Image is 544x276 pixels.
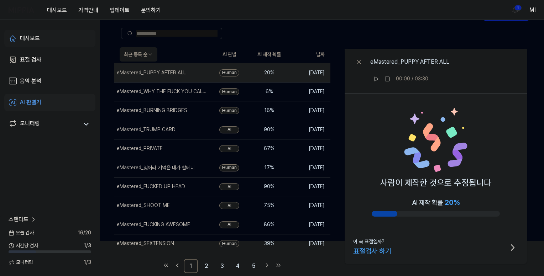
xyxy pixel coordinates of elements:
[9,215,37,224] a: 스탠다드
[41,3,73,17] button: 대시보드
[370,58,449,66] div: eMastered_PUPPY AFTER ALL
[219,240,239,247] div: Human
[255,69,283,76] div: 20 %
[353,245,391,257] div: 표절검사 하기
[4,51,95,68] a: 표절 검사
[404,108,468,172] img: Human
[246,259,261,273] a: 5
[273,260,283,270] a: Go to last page
[219,202,239,209] div: AI
[117,88,208,95] div: eMastered_WHY THE FUCK YOU CALLING
[9,119,78,129] a: 모니터링
[199,259,214,273] a: 2
[396,75,428,83] div: 00:00 / 03:30
[117,202,170,209] div: eMastered_SHOOT ME
[4,30,95,47] a: 대시보드
[529,6,535,14] button: Ml
[289,196,330,215] td: [DATE]
[219,88,239,95] div: Human
[219,126,239,133] div: AI
[255,240,283,247] div: 39 %
[255,88,283,95] div: 6 %
[20,77,41,85] div: 음악 분석
[289,234,330,253] td: [DATE]
[219,145,239,152] div: AI
[289,101,330,120] td: [DATE]
[9,259,33,266] span: 모니터링
[9,215,28,224] span: 스탠다드
[117,221,190,228] div: eMastered_FUCKING AWESOME
[117,183,185,190] div: eMastered_FUCKED UP HEAD
[114,259,330,273] nav: pagination
[289,63,330,82] td: [DATE]
[255,107,283,114] div: 16 %
[255,202,283,209] div: 75 %
[380,176,491,190] p: 사람이 제작한 것으로 추정됩니다
[289,82,330,101] td: [DATE]
[84,242,91,249] span: 1 / 3
[84,259,91,266] span: 1 / 3
[289,46,330,63] th: 날짜
[289,177,330,196] td: [DATE]
[289,139,330,158] td: [DATE]
[219,164,239,171] div: Human
[345,231,527,264] button: 이 곡 표절일까?표절검사 하기
[219,183,239,190] div: AI
[509,4,521,16] button: 알림1
[255,221,283,228] div: 86 %
[4,73,95,90] a: 음악 분석
[219,221,239,228] div: AI
[514,5,522,11] div: 1
[73,3,104,17] button: 가격안내
[135,3,167,17] button: 문의하기
[117,240,174,247] div: eMastered_SEXTENSION
[117,145,163,152] div: eMastered_PRIVATE
[117,69,186,76] div: eMastered_PUPPY AFTER ALL
[20,119,40,129] div: 모니터링
[511,6,519,14] img: 알림
[289,120,330,139] td: [DATE]
[255,145,283,152] div: 67 %
[412,197,460,208] div: AI 제작 확률
[117,164,195,171] div: eMastered_잊어라 기억은 내가 할테니
[255,183,283,190] div: 90 %
[289,215,330,234] td: [DATE]
[231,259,245,273] a: 4
[20,55,41,64] div: 표절 검사
[209,46,249,63] th: AI 판별
[117,107,187,114] div: eMastered_BURNING BRIDGES
[249,46,289,63] th: AI 제작 확률
[117,126,176,133] div: eMastered_TRUMP CARD
[20,34,40,43] div: 대시보드
[78,229,91,237] span: 16 / 20
[219,107,239,114] div: Human
[104,3,135,17] button: 업데이트
[20,98,41,107] div: AI 판별기
[104,0,135,20] a: 업데이트
[255,126,283,133] div: 90 %
[9,7,34,13] img: logo
[219,69,239,76] div: Human
[9,242,38,249] span: 시간당 검사
[161,260,171,270] a: Go to first page
[172,260,182,270] a: Go to previous page
[353,238,385,245] div: 이 곡 표절일까?
[445,198,460,207] span: 20 %
[215,259,229,273] a: 3
[255,164,283,171] div: 17 %
[289,158,330,177] td: [DATE]
[184,259,198,273] a: 1
[4,94,95,111] a: AI 판별기
[262,260,272,270] a: Go to next page
[9,229,34,237] span: 오늘 검사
